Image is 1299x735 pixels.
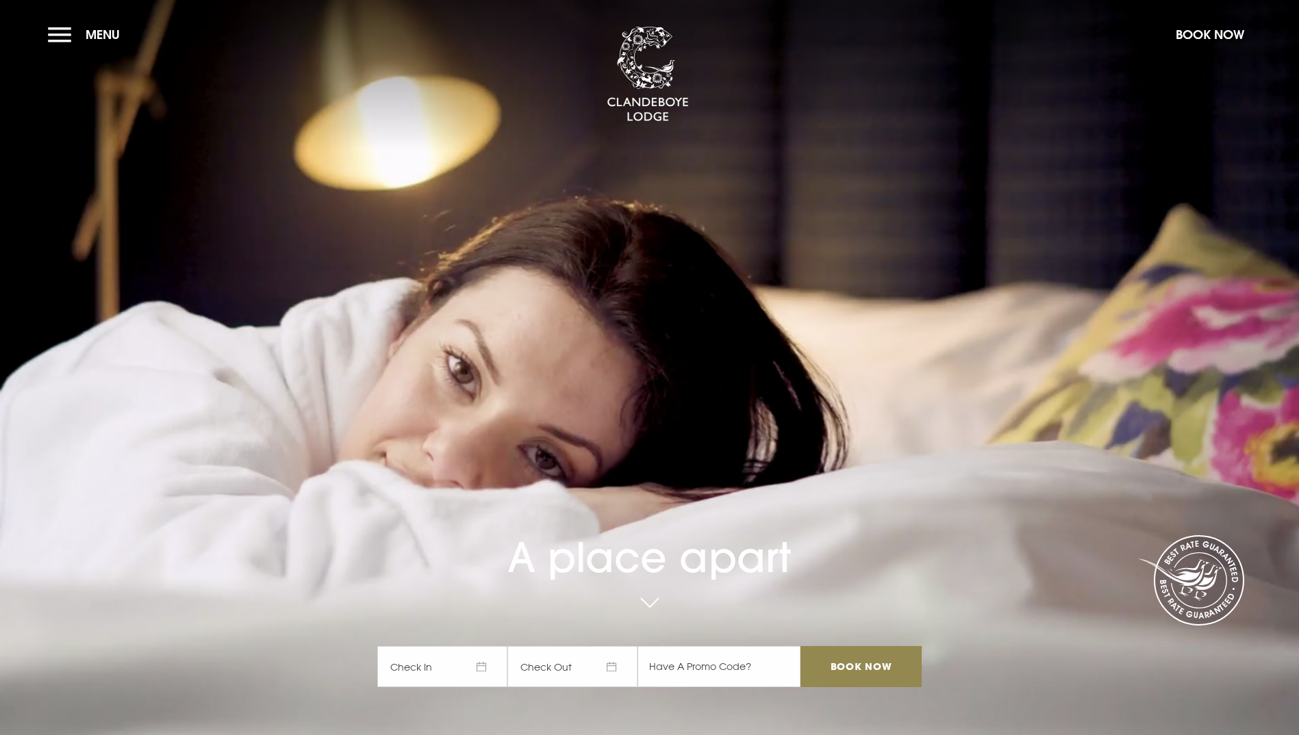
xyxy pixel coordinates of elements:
h1: A place apart [377,489,921,582]
input: Book Now [800,646,921,687]
img: Clandeboye Lodge [607,27,689,122]
input: Have A Promo Code? [638,646,800,687]
span: Check In [377,646,507,687]
button: Menu [48,20,127,49]
span: Check Out [507,646,638,687]
span: Menu [86,27,120,42]
button: Book Now [1169,20,1251,49]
